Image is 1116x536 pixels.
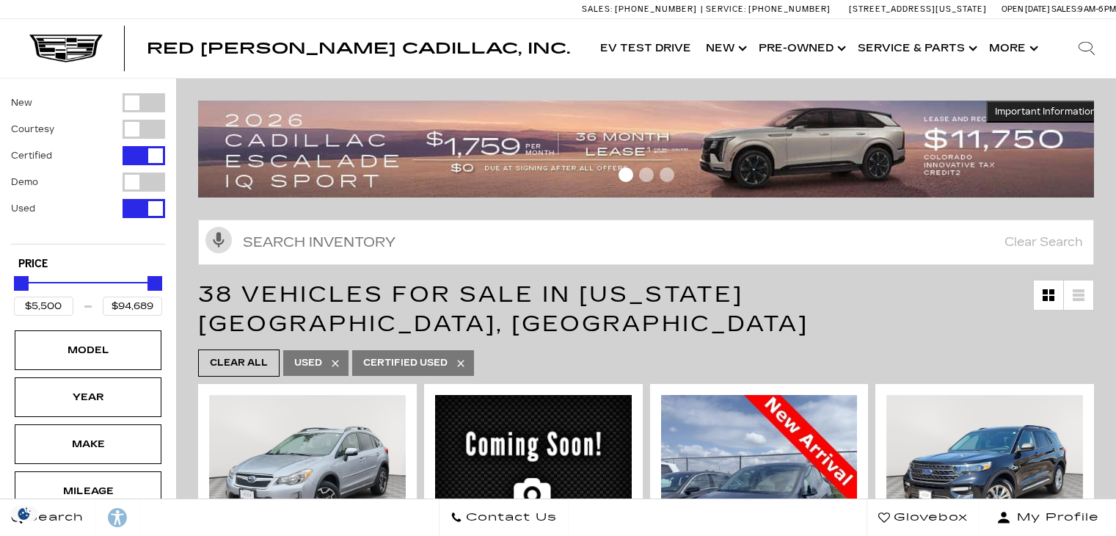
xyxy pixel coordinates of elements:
[1051,4,1078,14] span: Sales:
[198,220,1094,265] input: Search Inventory
[15,330,161,370] div: ModelModel
[439,499,569,536] a: Contact Us
[14,276,29,291] div: Minimum Price
[1002,4,1050,14] span: Open [DATE]
[751,19,850,78] a: Pre-Owned
[147,276,162,291] div: Maximum Price
[619,167,633,182] span: Go to slide 1
[198,281,809,337] span: 38 Vehicles for Sale in [US_STATE][GEOGRAPHIC_DATA], [GEOGRAPHIC_DATA]
[615,4,697,14] span: [PHONE_NUMBER]
[51,483,125,499] div: Mileage
[29,35,103,62] img: Cadillac Dark Logo with Cadillac White Text
[701,5,834,13] a: Service: [PHONE_NUMBER]
[51,436,125,452] div: Make
[582,4,613,14] span: Sales:
[867,499,980,536] a: Glovebox
[205,227,232,253] svg: Click to toggle on voice search
[11,148,52,163] label: Certified
[103,297,162,316] input: Maximum
[363,354,448,372] span: Certified Used
[462,507,557,528] span: Contact Us
[582,5,701,13] a: Sales: [PHONE_NUMBER]
[51,342,125,358] div: Model
[980,499,1116,536] button: Open user profile menu
[850,19,982,78] a: Service & Parts
[11,175,38,189] label: Demo
[639,167,654,182] span: Go to slide 2
[51,389,125,405] div: Year
[890,507,968,528] span: Glovebox
[147,41,570,56] a: Red [PERSON_NAME] Cadillac, Inc.
[11,201,35,216] label: Used
[699,19,751,78] a: New
[23,507,84,528] span: Search
[198,101,1105,198] img: 2509-September-FOM-Escalade-IQ-Lease9
[15,424,161,464] div: MakeMake
[11,95,32,110] label: New
[7,506,41,521] img: Opt-Out Icon
[706,4,746,14] span: Service:
[15,471,161,511] div: MileageMileage
[11,122,54,137] label: Courtesy
[660,167,674,182] span: Go to slide 3
[11,93,165,244] div: Filter by Vehicle Type
[1011,507,1099,528] span: My Profile
[210,354,268,372] span: Clear All
[7,506,41,521] section: Click to Open Cookie Consent Modal
[18,258,158,271] h5: Price
[995,106,1096,117] span: Important Information
[849,4,987,14] a: [STREET_ADDRESS][US_STATE]
[14,271,162,316] div: Price
[982,19,1043,78] button: More
[15,377,161,417] div: YearYear
[1078,4,1116,14] span: 9 AM-6 PM
[748,4,831,14] span: [PHONE_NUMBER]
[294,354,322,372] span: Used
[986,101,1105,123] button: Important Information
[14,297,73,316] input: Minimum
[593,19,699,78] a: EV Test Drive
[147,40,570,57] span: Red [PERSON_NAME] Cadillac, Inc.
